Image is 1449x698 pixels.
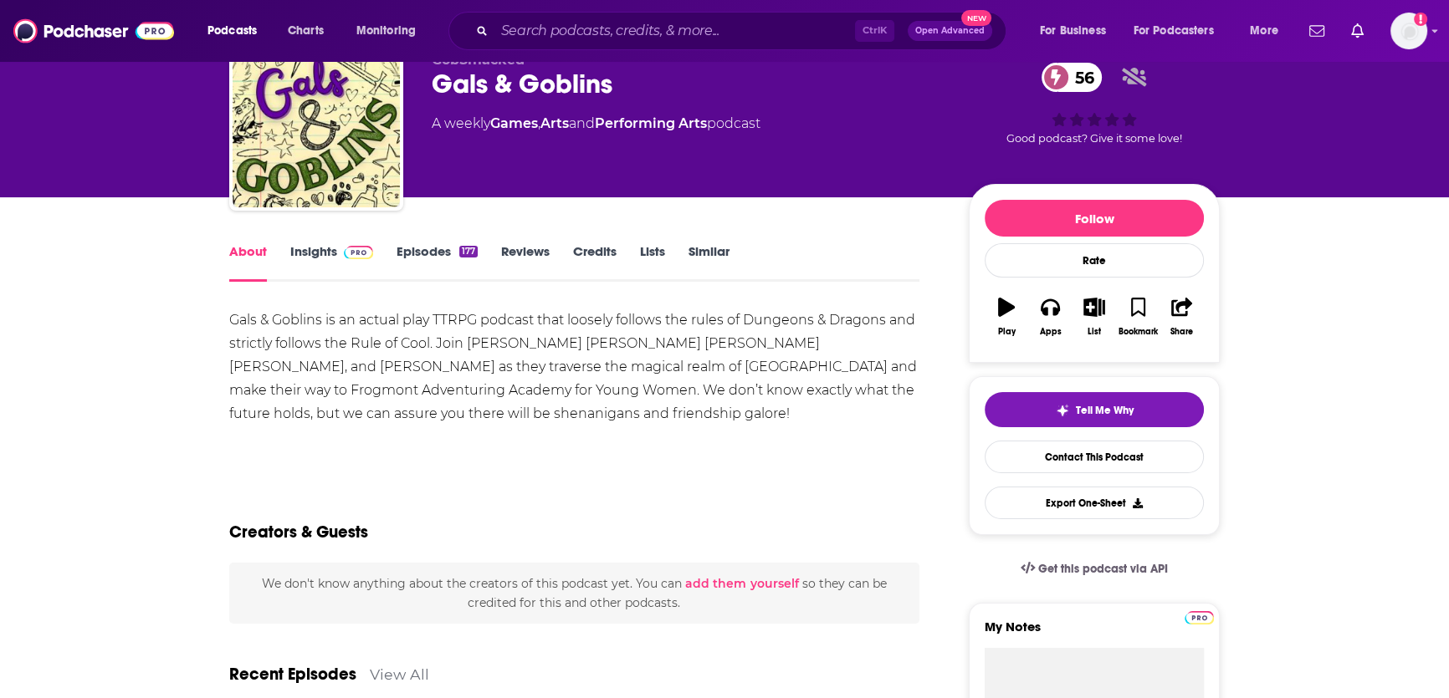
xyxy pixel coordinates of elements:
a: Recent Episodes [229,664,356,685]
button: tell me why sparkleTell Me Why [985,392,1204,427]
div: List [1088,327,1101,337]
a: About [229,243,267,282]
button: open menu [345,18,438,44]
button: Export One-Sheet [985,487,1204,519]
a: Performing Arts [595,115,707,131]
img: Podchaser Pro [344,246,373,259]
span: We don't know anything about the creators of this podcast yet . You can so they can be credited f... [262,576,886,609]
div: 56Good podcast? Give it some love! [969,52,1220,155]
button: add them yourself [685,577,798,590]
label: My Notes [985,619,1204,648]
h2: Creators & Guests [229,522,368,543]
button: Apps [1028,287,1072,347]
a: 56 [1042,63,1103,92]
button: Share [1160,287,1204,347]
a: Lists [640,243,665,282]
a: Get this podcast via API [1007,548,1181,589]
a: Show notifications dropdown [1303,17,1331,45]
div: 177 [459,246,478,257]
a: Credits [573,243,617,282]
img: Podchaser - Follow, Share and Rate Podcasts [13,15,174,47]
div: Search podcasts, credits, & more... [464,12,1022,50]
a: View All [370,665,429,683]
span: New [961,10,991,26]
a: Arts [540,115,569,131]
a: InsightsPodchaser Pro [290,243,373,282]
span: For Podcasters [1134,19,1214,43]
a: Charts [277,18,334,44]
button: open menu [1028,18,1127,44]
span: Good podcast? Give it some love! [1006,132,1182,145]
a: Episodes177 [397,243,478,282]
img: Podchaser Pro [1185,611,1214,624]
div: Rate [985,243,1204,278]
span: Get this podcast via API [1038,562,1168,576]
img: tell me why sparkle [1056,404,1069,417]
a: Reviews [501,243,550,282]
img: Gals & Goblins [233,40,400,207]
span: 56 [1058,63,1103,92]
a: Similar [689,243,730,282]
div: Apps [1040,327,1062,337]
div: A weekly podcast [432,114,760,134]
span: Open Advanced [915,27,985,35]
span: Ctrl K [855,20,894,42]
div: Play [998,327,1016,337]
button: Open AdvancedNew [908,21,992,41]
button: open menu [196,18,279,44]
span: More [1250,19,1278,43]
svg: Add a profile image [1414,13,1427,26]
span: For Business [1040,19,1106,43]
img: User Profile [1390,13,1427,49]
button: Show profile menu [1390,13,1427,49]
span: and [569,115,595,131]
button: List [1073,287,1116,347]
a: Pro website [1185,609,1214,624]
a: Games [490,115,538,131]
a: Show notifications dropdown [1344,17,1370,45]
span: Charts [288,19,324,43]
span: , [538,115,540,131]
button: open menu [1123,18,1238,44]
input: Search podcasts, credits, & more... [494,18,855,44]
span: Podcasts [207,19,257,43]
button: Play [985,287,1028,347]
div: Share [1170,327,1193,337]
button: Follow [985,200,1204,237]
div: Gals & Goblins is an actual play TTRPG podcast that loosely follows the rules of Dungeons & Drago... [229,308,919,425]
span: Logged in as Pickaxe [1390,13,1427,49]
span: Tell Me Why [1076,404,1134,417]
button: Bookmark [1116,287,1160,347]
div: Bookmark [1119,327,1158,337]
span: Monitoring [356,19,416,43]
button: open menu [1238,18,1299,44]
a: Contact This Podcast [985,441,1204,473]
